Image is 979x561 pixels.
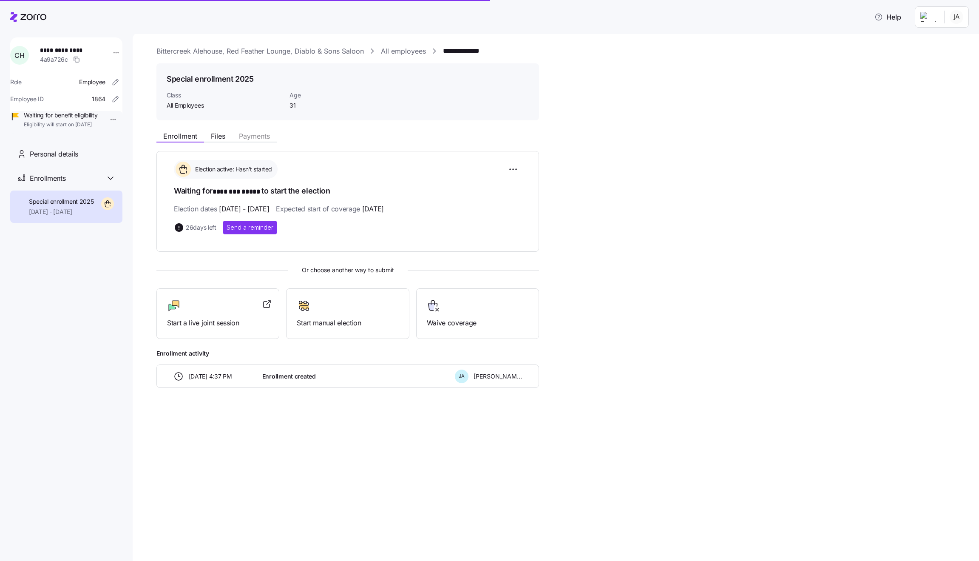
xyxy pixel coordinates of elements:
[239,133,270,140] span: Payments
[167,101,283,110] span: All Employees
[156,46,364,57] a: Bittercreek Alehouse, Red Feather Lounge, Diablo & Sons Saloon
[10,78,22,86] span: Role
[474,372,522,381] span: [PERSON_NAME]
[189,372,232,381] span: [DATE] 4:37 PM
[381,46,426,57] a: All employees
[30,149,78,159] span: Personal details
[92,95,105,103] span: 1864
[276,204,383,214] span: Expected start of coverage
[174,204,269,214] span: Election dates
[167,318,269,328] span: Start a live joint session
[227,223,273,232] span: Send a reminder
[920,12,937,22] img: Employer logo
[10,95,44,103] span: Employee ID
[289,101,375,110] span: 31
[24,111,97,120] span: Waiting for benefit eligibility
[29,197,94,206] span: Special enrollment 2025
[362,204,384,214] span: [DATE]
[211,133,225,140] span: Files
[174,185,522,197] h1: Waiting for to start the election
[262,372,316,381] span: Enrollment created
[874,12,901,22] span: Help
[223,221,277,234] button: Send a reminder
[30,173,65,184] span: Enrollments
[40,55,68,64] span: 4a9a726c
[289,91,375,100] span: Age
[193,165,272,174] span: Election active: Hasn't started
[186,223,216,232] span: 26 days left
[163,133,197,140] span: Enrollment
[219,204,269,214] span: [DATE] - [DATE]
[167,74,254,84] h1: Special enrollment 2025
[427,318,528,328] span: Waive coverage
[29,208,94,216] span: [DATE] - [DATE]
[14,52,24,59] span: C H
[459,374,465,379] span: J A
[79,78,105,86] span: Employee
[156,349,539,358] span: Enrollment activity
[868,9,908,26] button: Help
[950,10,963,24] img: c4d3d487c9e10b8cc10e084df370a1a2
[297,318,398,328] span: Start manual election
[167,91,283,100] span: Class
[24,121,97,128] span: Eligibility will start on [DATE]
[156,265,539,275] span: Or choose another way to submit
